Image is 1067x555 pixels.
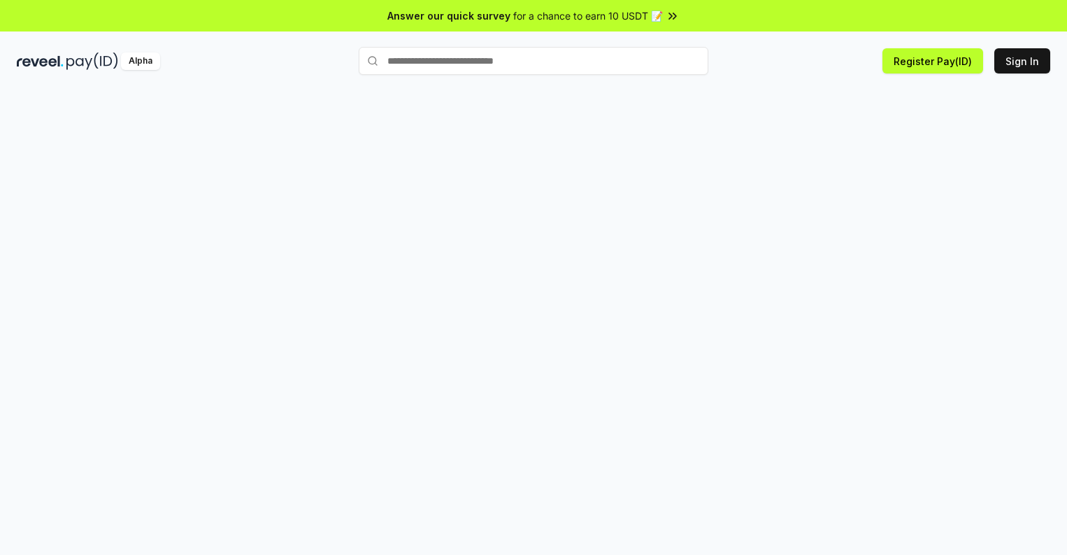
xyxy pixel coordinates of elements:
[994,48,1050,73] button: Sign In
[121,52,160,70] div: Alpha
[882,48,983,73] button: Register Pay(ID)
[387,8,510,23] span: Answer our quick survey
[17,52,64,70] img: reveel_dark
[513,8,663,23] span: for a chance to earn 10 USDT 📝
[66,52,118,70] img: pay_id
